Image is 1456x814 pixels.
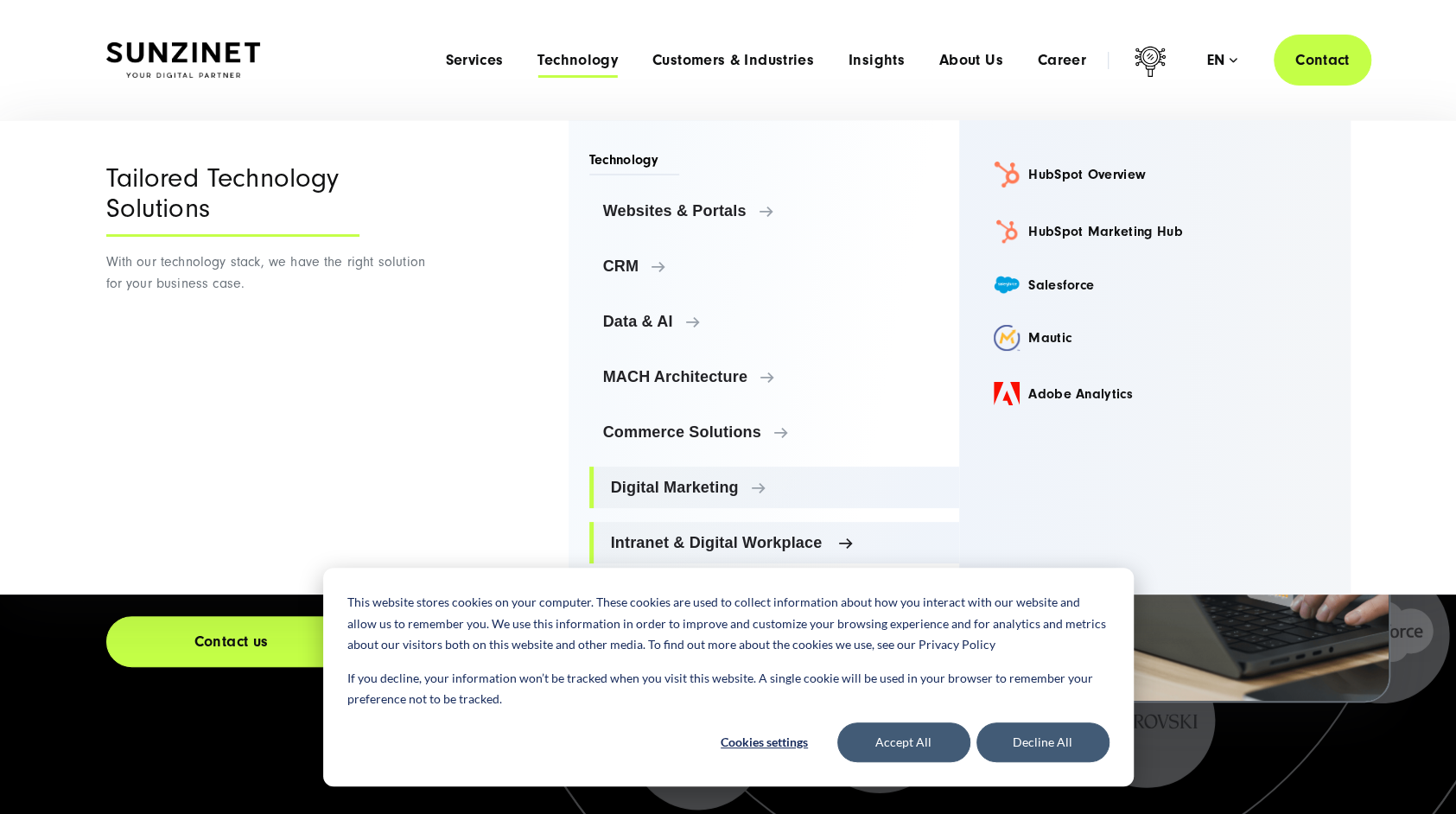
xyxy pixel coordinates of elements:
a: Websites & Portals [589,190,960,232]
a: Commerce Solutions [589,411,960,453]
a: Customers & Industries [652,52,814,69]
p: With our technology stack, we have the right solution for your business case. [106,251,430,295]
button: Cookies settings [698,722,831,762]
a: MACH Architecture [589,356,960,397]
p: If you decline, your information won’t be tracked when you visit this website. A single cookie wi... [347,668,1109,710]
span: Commerce Solutions [603,423,946,441]
div: en [1207,52,1237,69]
a: CRM [589,245,960,287]
a: Insights [849,52,905,69]
span: Digital Marketing [611,479,946,496]
a: HubSpot Overview [980,149,1330,200]
span: Technology [589,150,679,175]
a: Technology [537,52,618,69]
span: MACH Architecture [603,368,946,385]
div: v 4.0.25 [48,28,85,41]
a: Contact [1274,35,1371,86]
div: Domain Overview [66,111,155,122]
div: Tailored Technology Solutions [106,163,359,237]
button: Decline All [976,722,1109,762]
span: Intranet & Digital Workplace [611,534,946,551]
img: logo_orange.svg [28,28,41,41]
a: Data & AI [589,301,960,342]
a: HubSpot Marketing Hub [980,207,1330,257]
img: website_grey.svg [28,45,41,59]
a: Contact us [106,616,357,667]
span: Data & AI [603,313,946,330]
a: Salesforce [980,264,1330,306]
a: Services [445,52,503,69]
img: SUNZINET Full Service Digital Agentur [106,42,260,79]
div: Cookie banner [323,568,1134,786]
span: CRM [603,258,946,275]
a: Mautic [980,313,1330,363]
div: Keywords by Traffic [191,111,291,122]
p: This website stores cookies on your computer. These cookies are used to collect information about... [347,592,1109,656]
button: Accept All [837,722,970,762]
a: About Us [939,52,1003,69]
a: Intranet & Digital Workplace [589,522,960,563]
img: tab_domain_overview_orange.svg [47,109,60,123]
div: Domain: [DOMAIN_NAME] [45,45,190,59]
a: Digital Marketing [589,467,960,508]
img: tab_keywords_by_traffic_grey.svg [172,109,186,123]
a: Adobe Analytics [980,370,1330,417]
span: Websites & Portals [603,202,946,219]
a: Career [1038,52,1086,69]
